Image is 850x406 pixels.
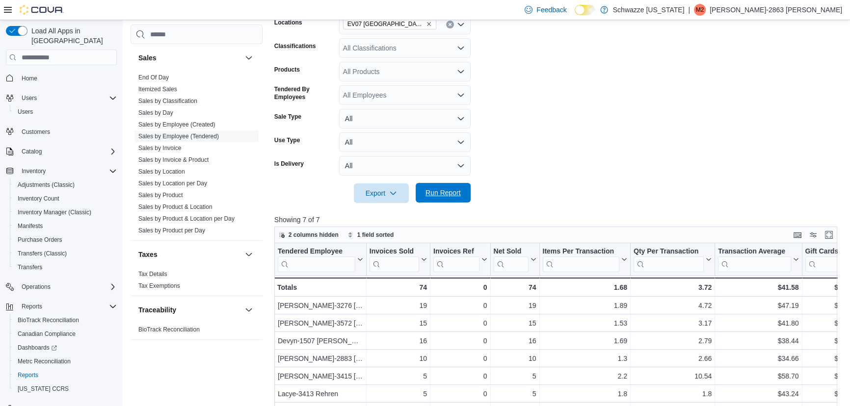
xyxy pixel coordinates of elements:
a: BioTrack Reconciliation [138,326,200,333]
span: Adjustments (Classic) [14,179,117,191]
a: Sales by Employee (Created) [138,121,215,128]
button: Users [18,92,41,104]
span: Sales by Invoice [138,144,181,152]
a: BioTrack Reconciliation [14,314,83,326]
a: Home [18,73,41,84]
button: [US_STATE] CCRS [10,382,121,396]
button: Traceability [138,305,241,315]
div: Tendered Employee [278,247,355,256]
div: Invoices Sold [370,247,419,272]
span: Reports [18,301,117,312]
span: Sales by Product per Day [138,227,205,234]
div: $38.44 [718,335,798,347]
div: 19 [370,300,427,312]
div: $58.70 [718,371,798,382]
a: End Of Day [138,74,169,81]
span: Catalog [18,146,117,157]
div: Matthew-2863 Turner [694,4,706,16]
span: Sales by Product & Location per Day [138,215,235,223]
span: Home [18,72,117,84]
span: Canadian Compliance [18,330,76,338]
a: Dashboards [14,342,61,354]
div: Items Per Transaction [542,247,619,256]
button: Users [10,105,121,119]
div: 3.17 [634,318,712,330]
a: Sales by Location per Day [138,180,207,187]
span: Inventory Manager (Classic) [14,206,117,218]
div: [PERSON_NAME]-2883 [PERSON_NAME] [278,353,363,365]
button: Purchase Orders [10,233,121,247]
div: 0 [433,318,487,330]
div: Invoices Sold [370,247,419,256]
button: Clear input [446,21,454,28]
span: M2 [696,4,704,16]
button: All [339,156,471,176]
div: 1.3 [542,353,627,365]
span: Export [360,183,403,203]
button: Keyboard shortcuts [792,229,803,241]
div: Qty Per Transaction [634,247,704,272]
div: 16 [493,335,536,347]
label: Use Type [274,136,300,144]
div: 0 [433,388,487,400]
a: Canadian Compliance [14,328,80,340]
span: Reports [14,369,117,381]
div: 5 [370,388,427,400]
div: Sales [131,72,263,240]
div: Totals [277,281,363,293]
button: Open list of options [457,44,465,52]
button: Display options [807,229,819,241]
label: Is Delivery [274,160,304,168]
button: Invoices Ref [433,247,487,272]
span: EV07 Paradise Hills [343,19,436,29]
span: Sales by Employee (Tendered) [138,132,219,140]
label: Sale Type [274,113,301,121]
button: Metrc Reconciliation [10,355,121,368]
div: 0 [433,353,487,365]
span: Transfers (Classic) [14,248,117,259]
span: Manifests [14,220,117,232]
div: [PERSON_NAME]-3276 [PERSON_NAME] [278,300,363,312]
span: Sales by Product & Location [138,203,212,211]
span: Dashboards [18,344,57,352]
a: Manifests [14,220,47,232]
span: Inventory [22,167,46,175]
button: All [339,132,471,152]
button: Items Per Transaction [542,247,627,272]
span: Purchase Orders [14,234,117,246]
div: Transaction Average [718,247,791,256]
span: Canadian Compliance [14,328,117,340]
span: Sales by Product [138,191,183,199]
span: Run Report [425,188,461,198]
span: Load All Apps in [GEOGRAPHIC_DATA] [27,26,117,46]
div: 74 [370,281,427,293]
a: Sales by Day [138,109,173,116]
button: Sales [243,52,255,64]
label: Locations [274,19,302,26]
span: Sales by Invoice & Product [138,156,209,164]
button: Open list of options [457,91,465,99]
div: Taxes [131,268,263,296]
span: Users [22,94,37,102]
div: Devyn-1507 [PERSON_NAME] [278,335,363,347]
h3: Traceability [138,305,176,315]
button: 1 field sorted [344,229,398,241]
div: Net Sold [493,247,528,256]
button: Customers [2,125,121,139]
button: Open list of options [457,21,465,28]
button: Transfers (Classic) [10,247,121,260]
div: 0 [433,335,487,347]
button: Traceability [243,304,255,316]
a: Customers [18,126,54,138]
button: Catalog [2,145,121,158]
button: Canadian Compliance [10,327,121,341]
a: Transfers (Classic) [14,248,71,259]
span: Metrc Reconciliation [14,355,117,367]
a: Tax Exemptions [138,282,180,289]
button: Manifests [10,219,121,233]
button: Reports [18,301,46,312]
button: Export [354,183,409,203]
div: 3.72 [634,281,712,293]
span: Metrc Reconciliation [18,357,71,365]
span: Sales by Location per Day [138,179,207,187]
